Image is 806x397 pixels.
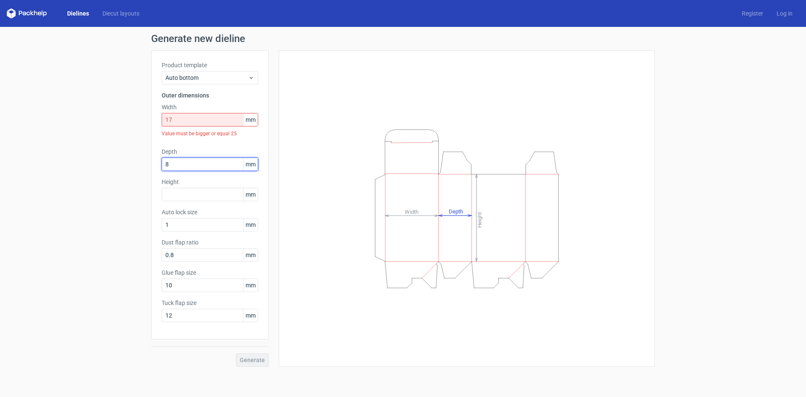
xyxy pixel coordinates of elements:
[243,249,258,261] span: mm
[243,158,258,171] span: mm
[162,61,258,69] label: Product template
[162,147,258,156] label: Depth
[243,188,258,201] span: mm
[243,279,258,292] span: mm
[60,9,96,18] a: Dielines
[243,218,258,231] span: mm
[770,9,799,18] a: Log in
[162,103,258,111] label: Width
[165,74,248,82] span: Auto bottom
[243,113,258,126] span: mm
[476,212,483,227] tspan: Height
[162,178,258,186] label: Height
[162,126,258,141] div: Value must be bigger or equal 25
[449,208,463,215] tspan: Depth
[151,34,655,44] h1: Generate new dieline
[162,91,258,100] h3: Outer dimensions
[162,299,258,307] label: Tuck flap size
[96,9,146,18] a: Diecut layouts
[162,238,258,247] label: Dust flap ratio
[405,208,419,215] tspan: Width
[735,9,770,18] a: Register
[243,309,258,322] span: mm
[162,268,258,277] label: Glue flap size
[162,208,258,216] label: Auto lock size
